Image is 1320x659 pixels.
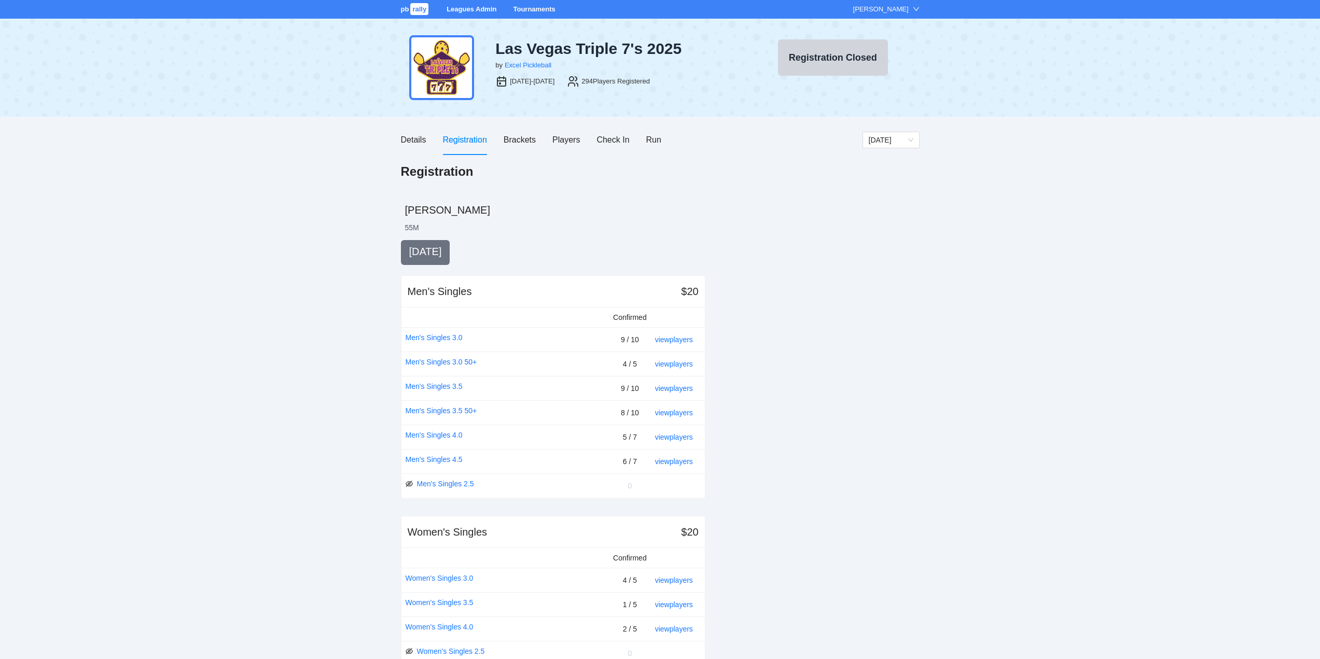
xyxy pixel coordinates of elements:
[609,352,651,376] td: 4 / 5
[408,525,488,539] div: Women's Singles
[409,35,474,100] img: tiple-sevens-24.png
[408,284,472,299] div: Men's Singles
[869,132,913,148] span: Friday
[628,482,632,490] span: 0
[406,621,474,633] a: Women's Singles 4.0
[505,61,551,69] a: Excel Pickleball
[655,433,693,441] a: view players
[681,284,698,299] div: $20
[406,480,413,487] span: eye-invisible
[417,646,485,657] a: Women's Singles 2.5
[417,478,474,489] a: Men's Singles 2.5
[628,649,632,657] span: 0
[655,625,693,633] a: view players
[442,133,487,146] div: Registration
[406,597,474,608] a: Women's Singles 3.5
[405,222,419,233] li: 55 M
[406,381,463,392] a: Men's Singles 3.5
[406,572,474,584] a: Women's Singles 3.0
[609,425,651,449] td: 5 / 7
[401,133,426,146] div: Details
[406,454,463,465] a: Men's Singles 4.5
[495,39,738,58] div: Las Vegas Triple 7's 2025
[778,39,888,76] button: Registration Closed
[609,376,651,400] td: 9 / 10
[401,163,474,180] h1: Registration
[513,5,555,13] a: Tournaments
[405,203,920,217] h2: [PERSON_NAME]
[581,76,650,87] div: 294 Players Registered
[853,4,909,15] div: [PERSON_NAME]
[609,592,651,616] td: 1 / 5
[447,5,496,13] a: Leagues Admin
[655,600,693,609] a: view players
[406,332,463,343] a: Men's Singles 3.0
[596,133,629,146] div: Check In
[655,576,693,584] a: view players
[406,648,413,655] span: eye-invisible
[504,133,536,146] div: Brackets
[406,356,477,368] a: Men's Singles 3.0 50+
[609,616,651,641] td: 2 / 5
[609,327,651,352] td: 9 / 10
[609,568,651,592] td: 4 / 5
[510,76,554,87] div: [DATE]-[DATE]
[401,5,409,13] span: pb
[410,3,428,15] span: rally
[655,384,693,392] a: view players
[406,429,463,441] a: Men's Singles 4.0
[655,360,693,368] a: view players
[401,5,430,13] a: pbrally
[913,6,920,12] span: down
[655,457,693,466] a: view players
[646,133,661,146] div: Run
[681,525,698,539] div: $20
[609,548,651,568] td: Confirmed
[609,449,651,473] td: 6 / 7
[406,405,477,416] a: Men's Singles 3.5 50+
[609,400,651,425] td: 8 / 10
[655,409,693,417] a: view players
[495,60,503,71] div: by
[409,246,442,257] span: [DATE]
[609,307,651,328] td: Confirmed
[655,335,693,344] a: view players
[552,133,580,146] div: Players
